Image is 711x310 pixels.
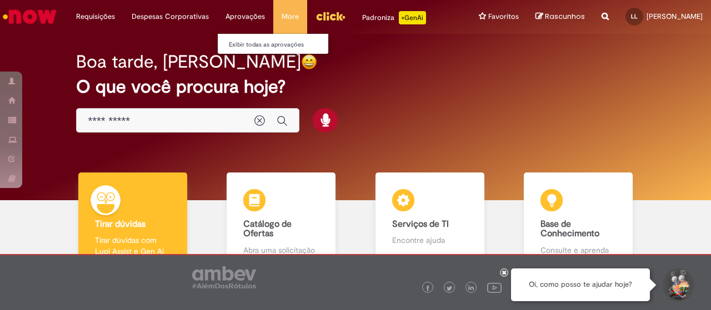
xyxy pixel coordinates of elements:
[218,39,340,51] a: Exibir todas as aprovações
[540,218,599,240] b: Base de Conhecimento
[226,11,265,22] span: Aprovações
[243,218,292,240] b: Catálogo de Ofertas
[504,172,653,268] a: Base de Conhecimento Consulte e aprenda
[545,11,585,22] span: Rascunhos
[511,268,650,301] div: Oi, como posso te ajudar hoje?
[399,11,426,24] p: +GenAi
[355,172,504,268] a: Serviços de TI Encontre ajuda
[392,218,449,230] b: Serviços de TI
[58,172,207,268] a: Tirar dúvidas Tirar dúvidas com Lupi Assist e Gen Ai
[468,285,474,292] img: logo_footer_linkedin.png
[487,280,502,294] img: logo_footer_youtube.png
[95,235,171,257] p: Tirar dúvidas com Lupi Assist e Gen Ai
[425,286,430,291] img: logo_footer_facebook.png
[192,266,256,288] img: logo_footer_ambev_rotulo_gray.png
[1,6,58,28] img: ServiceNow
[362,11,426,24] div: Padroniza
[540,245,616,256] p: Consulte e aprenda
[207,172,356,268] a: Catálogo de Ofertas Abra uma solicitação
[76,52,301,72] h2: Boa tarde, [PERSON_NAME]
[661,268,694,302] button: Iniciar Conversa de Suporte
[647,12,703,21] span: [PERSON_NAME]
[488,11,519,22] span: Favoritos
[76,77,634,96] h2: O que você procura hoje?
[301,54,317,70] img: happy-face.png
[631,13,638,20] span: LL
[282,11,299,22] span: More
[76,11,115,22] span: Requisições
[132,11,209,22] span: Despesas Corporativas
[535,12,585,22] a: Rascunhos
[243,245,319,256] p: Abra uma solicitação
[217,33,329,54] ul: Aprovações
[316,8,346,24] img: click_logo_yellow_360x200.png
[95,218,146,230] b: Tirar dúvidas
[392,235,468,246] p: Encontre ajuda
[447,286,452,291] img: logo_footer_twitter.png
